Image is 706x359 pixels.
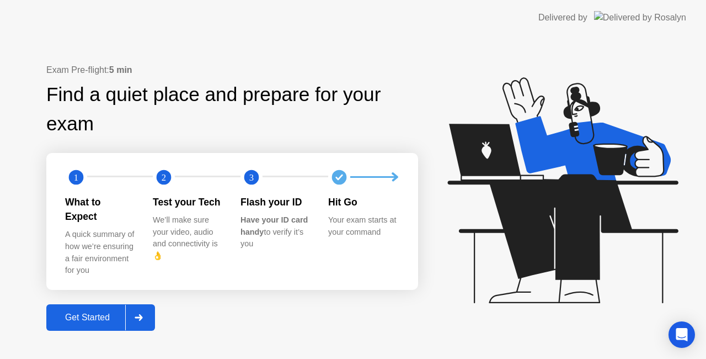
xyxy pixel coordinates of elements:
text: 1 [74,172,78,182]
div: Find a quiet place and prepare for your exam [46,80,418,139]
img: Delivered by Rosalyn [594,11,686,24]
div: Open Intercom Messenger [668,321,695,348]
div: We’ll make sure your video, audio and connectivity is 👌 [153,214,223,262]
div: Exam Pre-flight: [46,64,418,77]
div: to verify it’s you [240,214,311,250]
div: Test your Tech [153,195,223,209]
b: 5 min [109,65,132,75]
div: What to Expect [65,195,135,224]
div: A quick summary of how we’re ensuring a fair environment for you [65,229,135,276]
div: Get Started [50,313,125,323]
div: Delivered by [538,11,587,24]
div: Hit Go [328,195,398,209]
text: 3 [249,172,254,182]
text: 2 [162,172,166,182]
div: Flash your ID [240,195,311,209]
b: Have your ID card handy [240,215,308,236]
button: Get Started [46,304,155,331]
div: Your exam starts at your command [328,214,398,238]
